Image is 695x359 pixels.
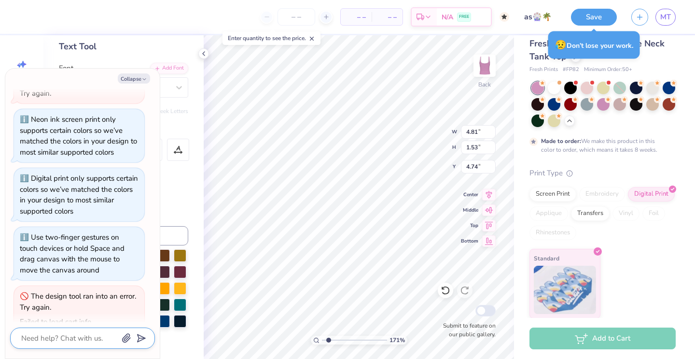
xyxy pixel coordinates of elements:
[377,12,397,22] span: – –
[529,38,665,62] span: Fresh Prints Sydney Square Neck Tank Top
[475,56,494,75] img: Back
[459,14,469,20] span: FREE
[534,266,596,314] img: Standard
[150,63,188,74] div: Add Font
[642,206,665,221] div: Foil
[529,206,568,221] div: Applique
[541,137,660,154] div: We make this product in this color to order, which means it takes 8 weeks.
[584,66,632,74] span: Minimum Order: 50 +
[59,63,73,74] label: Font
[516,7,564,27] input: Untitled Design
[548,31,640,59] div: Don’t lose your work.
[20,173,138,216] div: Digital print only supports certain colors so we’ve matched the colors in your design to most sim...
[20,77,136,98] div: The design tool ran into an error. Try again.
[20,291,136,312] div: The design tool ran into an error. Try again.
[612,206,639,221] div: Vinyl
[461,238,478,244] span: Bottom
[541,137,581,145] strong: Made to order:
[529,168,676,179] div: Print Type
[655,9,676,26] a: MT
[118,73,150,84] button: Collapse
[534,253,559,263] span: Standard
[571,9,617,26] button: Save
[529,226,576,240] div: Rhinestones
[478,80,491,89] div: Back
[529,187,576,201] div: Screen Print
[20,317,91,327] div: Failed to load cart info
[20,232,125,275] div: Use two-finger gestures on touch devices or hold Space and drag canvas with the mouse to move the...
[563,66,579,74] span: # FP82
[389,336,405,345] span: 171 %
[579,187,625,201] div: Embroidery
[628,187,675,201] div: Digital Print
[347,12,366,22] span: – –
[20,115,137,157] div: Neon ink screen print only supports certain colors so we’ve matched the colors in your design to ...
[461,222,478,229] span: Top
[660,12,671,23] span: MT
[461,207,478,214] span: Middle
[278,8,315,26] input: – –
[222,31,320,45] div: Enter quantity to see the price.
[461,191,478,198] span: Center
[529,66,558,74] span: Fresh Prints
[555,39,567,51] span: 😥
[442,12,453,22] span: N/A
[59,40,188,53] div: Text Tool
[571,206,610,221] div: Transfers
[438,321,496,339] label: Submit to feature on our public gallery.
